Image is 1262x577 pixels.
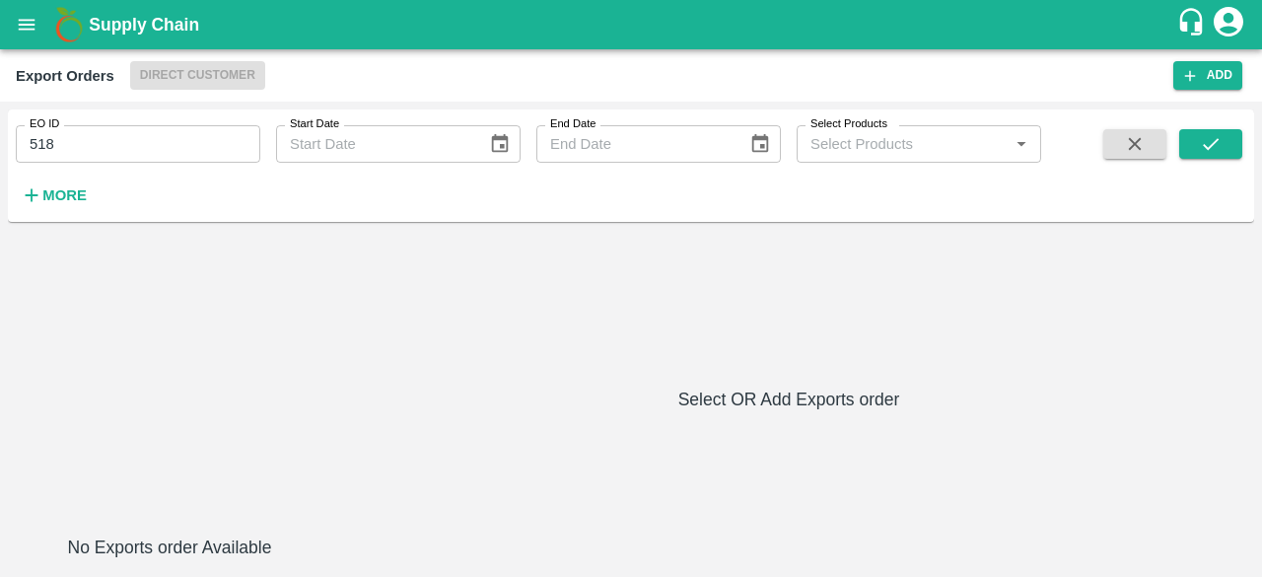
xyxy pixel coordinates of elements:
[1176,7,1211,42] div: customer-support
[42,187,87,203] strong: More
[1009,131,1034,157] button: Open
[803,131,1003,157] input: Select Products
[49,5,89,44] img: logo
[810,116,887,132] label: Select Products
[536,125,734,163] input: End Date
[550,116,596,132] label: End Date
[30,116,59,132] label: EO ID
[1173,61,1242,90] button: Add
[741,125,779,163] button: Choose date
[16,125,260,163] input: Enter EO ID
[1211,4,1246,45] div: account of current user
[290,116,339,132] label: Start Date
[276,125,473,163] input: Start Date
[89,15,199,35] b: Supply Chain
[89,11,1176,38] a: Supply Chain
[4,2,49,47] button: open drawer
[16,63,114,89] div: Export Orders
[331,386,1246,413] h6: Select OR Add Exports order
[481,125,519,163] button: Choose date
[16,534,323,561] h6: No Exports order Available
[16,179,92,212] button: More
